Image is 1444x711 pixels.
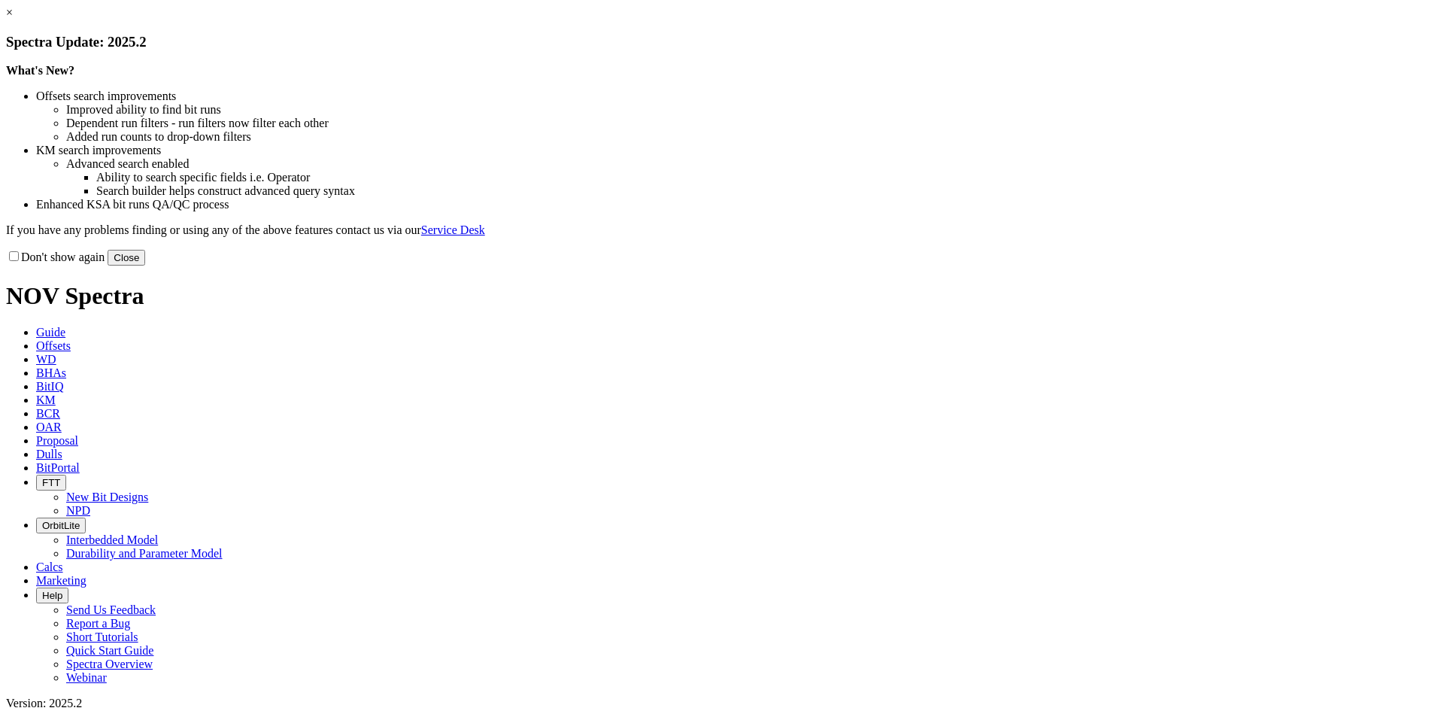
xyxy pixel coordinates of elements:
span: Calcs [36,561,63,573]
label: Don't show again [6,251,105,263]
span: OAR [36,421,62,433]
a: Service Desk [421,223,485,236]
li: Added run counts to drop-down filters [66,130,1438,144]
input: Don't show again [9,251,19,261]
a: Quick Start Guide [66,644,153,657]
span: Guide [36,326,65,339]
span: FTT [42,477,60,488]
a: Durability and Parameter Model [66,547,223,560]
a: Webinar [66,671,107,684]
strong: What's New? [6,64,74,77]
a: Interbedded Model [66,533,158,546]
li: Dependent run filters - run filters now filter each other [66,117,1438,130]
span: Dulls [36,448,62,460]
li: Offsets search improvements [36,90,1438,103]
span: Offsets [36,339,71,352]
a: NPD [66,504,90,517]
li: Search builder helps construct advanced query syntax [96,184,1438,198]
a: Short Tutorials [66,630,138,643]
a: Report a Bug [66,617,130,630]
a: Spectra Overview [66,658,153,670]
li: Advanced search enabled [66,157,1438,171]
h1: NOV Spectra [6,282,1438,310]
li: KM search improvements [36,144,1438,157]
li: Improved ability to find bit runs [66,103,1438,117]
span: Proposal [36,434,78,447]
span: BCR [36,407,60,420]
a: × [6,6,13,19]
span: BitPortal [36,461,80,474]
li: Enhanced KSA bit runs QA/QC process [36,198,1438,211]
span: BitIQ [36,380,63,393]
span: BHAs [36,366,66,379]
span: Help [42,590,62,601]
span: OrbitLite [42,520,80,531]
h3: Spectra Update: 2025.2 [6,34,1438,50]
a: New Bit Designs [66,491,148,503]
a: Send Us Feedback [66,603,156,616]
li: Ability to search specific fields i.e. Operator [96,171,1438,184]
span: WD [36,353,56,366]
div: Version: 2025.2 [6,697,1438,710]
span: KM [36,393,56,406]
span: Marketing [36,574,86,587]
p: If you have any problems finding or using any of the above features contact us via our [6,223,1438,237]
button: Close [108,250,145,266]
